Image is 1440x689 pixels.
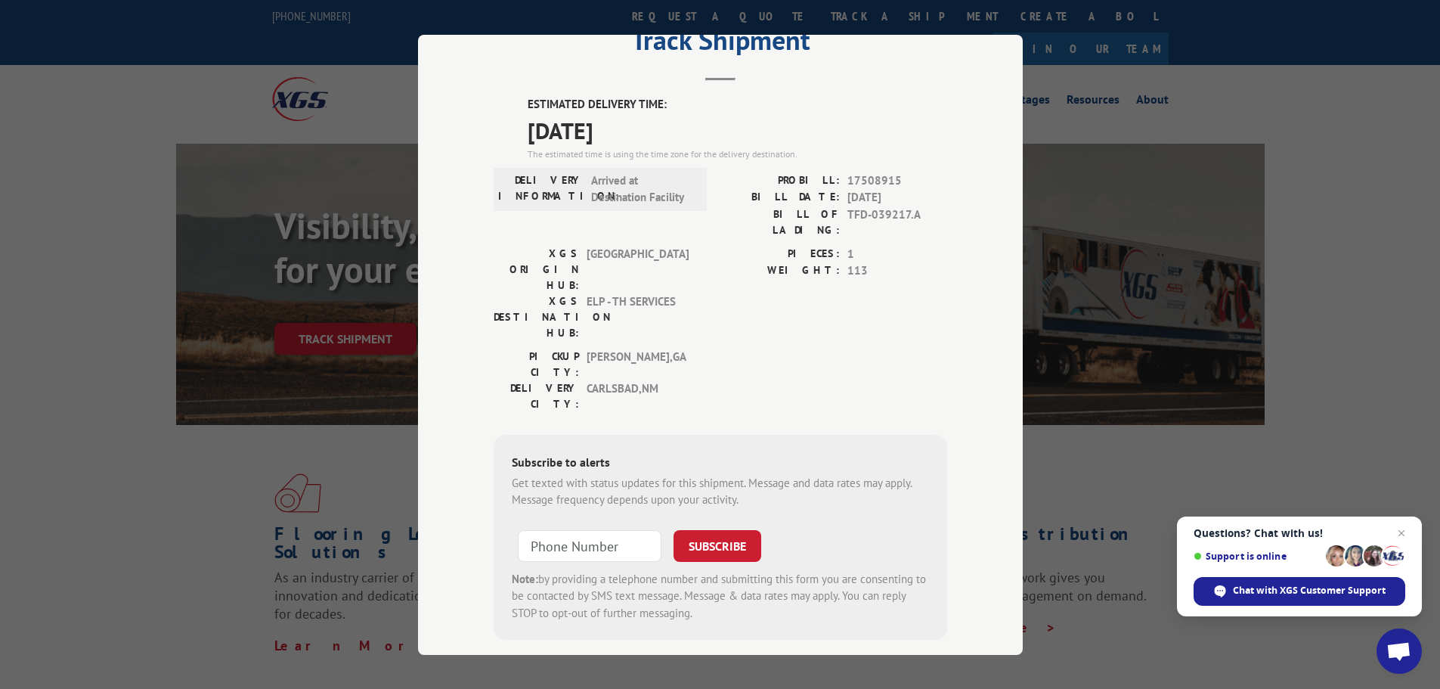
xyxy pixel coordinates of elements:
span: ELP - TH SERVICES [587,293,689,340]
strong: Note: [512,571,538,585]
span: [DATE] [847,189,947,206]
span: 1 [847,245,947,262]
label: BILL OF LADING: [720,206,840,237]
span: [PERSON_NAME] , GA [587,348,689,380]
span: [GEOGRAPHIC_DATA] [587,245,689,293]
div: by providing a telephone number and submitting this form you are consenting to be contacted by SM... [512,570,929,622]
span: Questions? Chat with us! [1194,527,1405,539]
label: PICKUP CITY: [494,348,579,380]
div: Subscribe to alerts [512,452,929,474]
span: Chat with XGS Customer Support [1194,577,1405,606]
button: SUBSCRIBE [674,529,761,561]
div: Get texted with status updates for this shipment. Message and data rates may apply. Message frequ... [512,474,929,508]
label: PROBILL: [720,172,840,189]
label: PIECES: [720,245,840,262]
span: [DATE] [528,113,947,147]
label: WEIGHT: [720,262,840,280]
div: The estimated time is using the time zone for the delivery destination. [528,147,947,160]
span: TFD-039217.A [847,206,947,237]
label: XGS DESTINATION HUB: [494,293,579,340]
a: Open chat [1377,628,1422,674]
label: DELIVERY INFORMATION: [498,172,584,206]
label: ESTIMATED DELIVERY TIME: [528,96,947,113]
span: Support is online [1194,551,1321,562]
span: 113 [847,262,947,280]
span: Chat with XGS Customer Support [1233,584,1386,597]
span: CARLSBAD , NM [587,380,689,411]
span: Arrived at Destination Facility [591,172,693,206]
label: BILL DATE: [720,189,840,206]
label: XGS ORIGIN HUB: [494,245,579,293]
label: DELIVERY CITY: [494,380,579,411]
span: 17508915 [847,172,947,189]
input: Phone Number [518,529,661,561]
h2: Track Shipment [494,29,947,58]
